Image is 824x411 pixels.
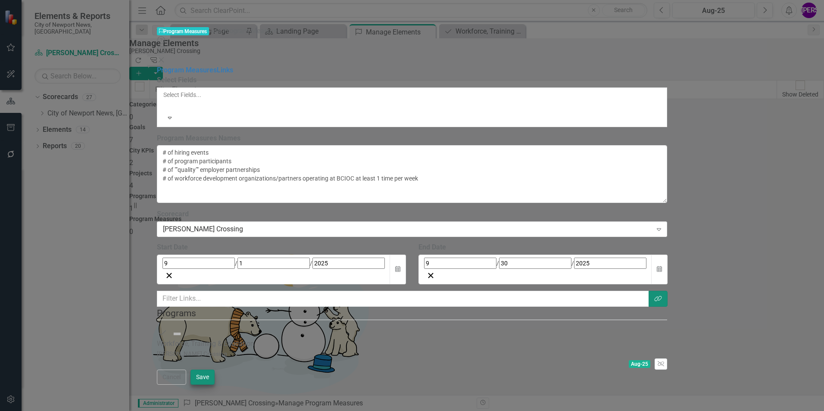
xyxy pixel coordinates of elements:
a: Program Measures [157,66,217,74]
div: Select Fields... [163,90,661,99]
div: Workforce, Training & Education [157,339,254,349]
label: Select Fields [157,75,668,85]
textarea: # of hiring events # of program participants # of ""quality"" employer partnerships # of workforc... [157,145,668,203]
label: Program Measures Names [157,134,668,143]
span: Add Program Measures [209,27,281,35]
a: Links [217,66,233,74]
legend: Programs [157,307,668,320]
input: Filter Links... [157,291,650,307]
div: End Date [418,243,667,252]
label: Scorecard [157,209,668,219]
span: / [571,260,574,267]
span: / [235,260,237,267]
img: Not Defined [172,329,182,339]
span: / [310,260,312,267]
span: / [496,260,499,267]
span: Program Measures [157,27,209,35]
small: [PERSON_NAME] Crossing [157,350,227,357]
span: Aug-25 [629,360,650,368]
button: Save [190,370,215,385]
div: [PERSON_NAME] Crossing [163,224,652,234]
div: Start Date [157,243,406,252]
button: Cancel [157,370,186,385]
